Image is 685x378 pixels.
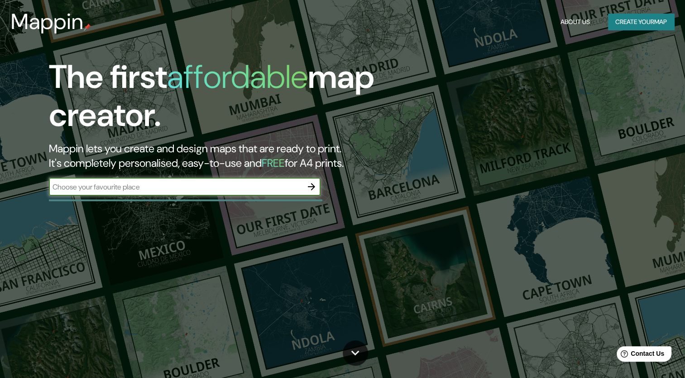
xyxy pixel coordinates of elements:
button: Create yourmap [608,14,674,30]
img: mappin-pin [84,24,91,31]
button: About Us [557,14,594,30]
h3: Mappin [11,9,84,34]
h1: The first map creator. [49,58,392,141]
iframe: Help widget launcher [604,343,675,368]
h1: affordable [167,56,308,98]
h5: FREE [262,156,285,170]
input: Choose your favourite place [49,182,302,192]
h2: Mappin lets you create and design maps that are ready to print. It's completely personalised, eas... [49,141,392,170]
